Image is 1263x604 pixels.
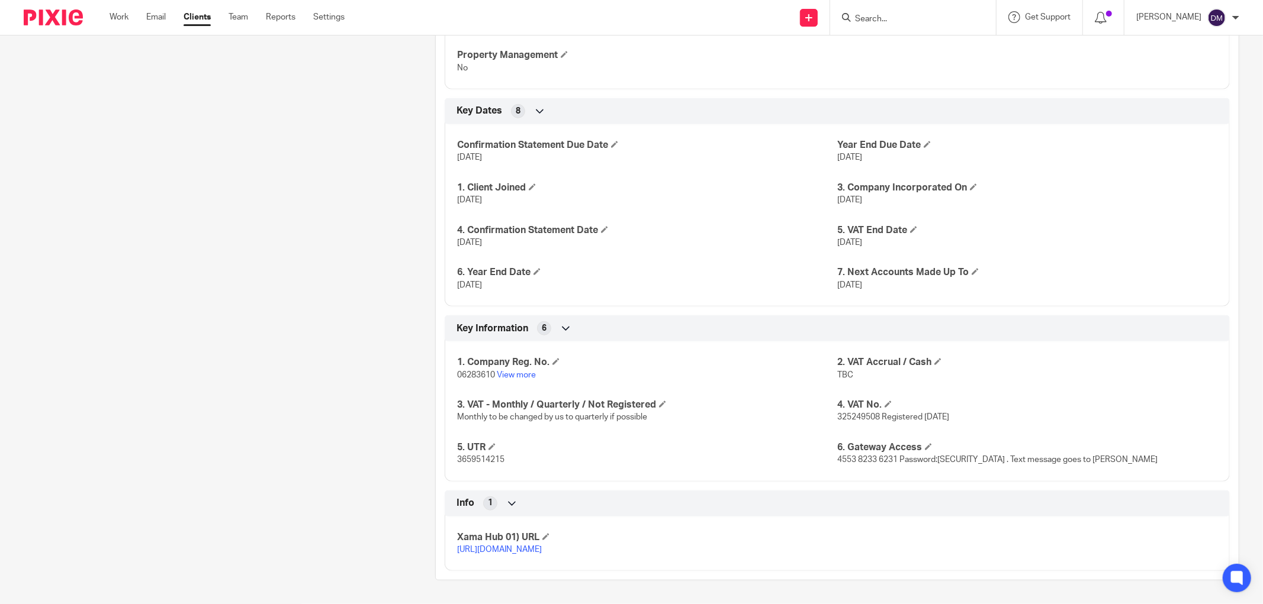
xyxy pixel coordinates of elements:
[542,322,547,334] span: 6
[184,11,211,23] a: Clients
[457,356,837,369] h4: 1. Company Reg. No.
[457,531,837,544] h4: Xama Hub 01) URL
[1025,13,1071,21] span: Get Support
[837,371,853,379] span: TBC
[457,322,528,335] span: Key Information
[1136,11,1201,23] p: [PERSON_NAME]
[457,399,837,411] h4: 3. VAT - Monthly / Quarterly / Not Registered
[837,356,1217,369] h4: 2. VAT Accrual / Cash
[457,456,504,464] span: 3659514215
[837,456,1158,464] span: 4553 8233 6231 Password:[SECURITY_DATA] . Text message goes to [PERSON_NAME]
[837,224,1217,237] h4: 5. VAT End Date
[24,9,83,25] img: Pixie
[457,49,837,62] h4: Property Management
[516,105,520,117] span: 8
[837,238,862,247] span: [DATE]
[457,224,837,237] h4: 4. Confirmation Statement Date
[457,196,482,204] span: [DATE]
[457,413,647,421] span: Monthly to be changed by us to quarterly if possible
[146,11,166,23] a: Email
[457,153,482,162] span: [DATE]
[457,281,482,289] span: [DATE]
[837,413,949,421] span: 325249508 Registered [DATE]
[457,371,495,379] span: 06283610
[229,11,248,23] a: Team
[457,441,837,454] h4: 5. UTR
[457,238,482,247] span: [DATE]
[837,139,1217,151] h4: Year End Due Date
[1207,8,1226,27] img: svg%3E
[837,281,862,289] span: [DATE]
[837,196,862,204] span: [DATE]
[837,182,1217,194] h4: 3. Company Incorporated On
[457,182,837,194] h4: 1. Client Joined
[266,11,295,23] a: Reports
[854,14,960,25] input: Search
[457,545,542,554] a: [URL][DOMAIN_NAME]
[457,105,502,117] span: Key Dates
[110,11,128,23] a: Work
[457,64,468,72] span: No
[837,266,1217,279] h4: 7. Next Accounts Made Up To
[488,497,493,509] span: 1
[313,11,345,23] a: Settings
[457,139,837,151] h4: Confirmation Statement Due Date
[837,153,862,162] span: [DATE]
[837,399,1217,411] h4: 4. VAT No.
[497,371,536,379] a: View more
[837,441,1217,454] h4: 6. Gateway Access
[457,266,837,279] h4: 6. Year End Date
[457,497,474,509] span: Info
